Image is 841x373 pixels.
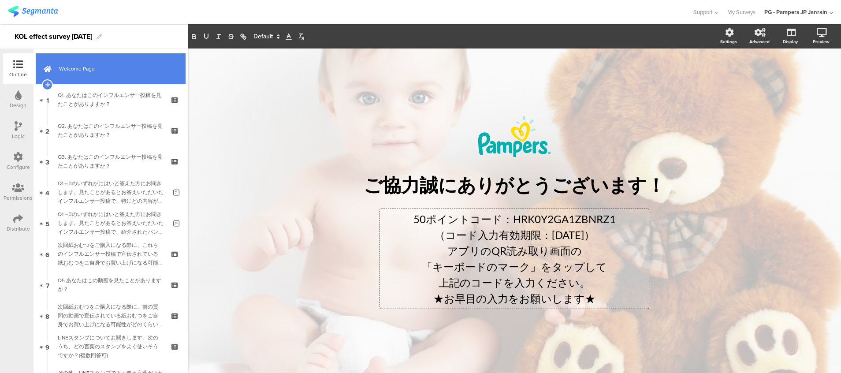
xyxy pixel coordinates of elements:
[36,269,186,300] a: 7 Q5.あなたはこの動画を見たことがありますか？
[58,179,167,205] div: Q1～3のいずれかにはいと答えた方にお聞きします。見たことがあるとお答えいただいたインフルエンサー投稿で、特にどの内容が印象に残りましたか？
[45,157,49,166] span: 3
[7,225,30,233] div: Distribute
[382,243,647,259] p: アプリのQR読み取り画面の
[382,259,647,275] p: 「キーボードのマーク」をタップして
[749,38,770,45] div: Advanced
[783,38,798,45] div: Display
[12,132,25,140] div: Logic
[15,30,92,44] div: KOL effect survey [DATE]
[45,249,49,259] span: 6
[36,115,186,146] a: 2 Q2. あなたはこのインフルエンサー投稿を見たことがありますか？
[382,291,647,306] p: ★お早目の入力をお願いします★
[10,101,26,109] div: Design
[58,276,163,294] div: Q5.あなたはこの動画を見たことがありますか？
[45,218,49,228] span: 5
[45,187,49,197] span: 4
[351,173,677,198] p: ご協力誠にありがとうございます！
[36,84,186,115] a: 1 Q1. あなたはこのインフルエンサー投稿を見たことがありますか？
[46,95,49,104] span: 1
[58,302,163,329] div: 次回紙おむつをご購入になる際に、前の質問の動画で宣伝されている紙おむつをご自身でお買い上げになる可能性がどのくらいあるかをお答えください。
[58,241,163,267] div: 次回紙おむつをご購入になる際に、これらのインフルエンサー投稿で宣伝されている紙おむつをご自身でお買い上げになる可能性がどのくらいあるかをお答えください。
[382,275,647,291] p: 上記のコードを入力ください。
[46,280,49,290] span: 7
[693,8,713,16] span: Support
[59,64,172,73] span: Welcome Page
[382,211,647,227] p: 50ポイントコード：HRK0Y2GA1ZBNRZ1
[382,227,647,243] p: （コード入力有効期限：[DATE]）
[4,194,33,202] div: Permissions
[58,153,163,170] div: Q3. あなたはこのインフルエンサー投稿を見たことがありますか？
[36,331,186,362] a: 9 LINEスタンプについてお聞きします。次のうち、どの言葉のスタンプをよく使いそうですか？(複数回答可)
[36,239,186,269] a: 6 次回紙おむつをご購入になる際に、これらのインフルエンサー投稿で宣伝されている紙おむつをご自身でお買い上げになる可能性がどのくらいあるかをお答えください。
[58,91,163,108] div: Q1. あなたはこのインフルエンサー投稿を見たことがありますか？
[36,53,186,84] a: Welcome Page
[58,210,167,236] div: Q1～3のいずれかにはいと答えた方にお聞きします。見たことがあるとお答えいただいたインフルエンサー投稿で、紹介されたパンパース製品の便益や魅力について、どう感じられましたか？
[58,333,163,360] div: LINEスタンプについてお聞きします。次のうち、どの言葉のスタンプをよく使いそうですか？(複数回答可)
[45,311,49,321] span: 8
[36,177,186,208] a: 4 Q1～3のいずれかにはいと答えた方にお聞きします。見たことがあるとお答えいただいたインフルエンサー投稿で、特にどの内容が印象に残りましたか？
[8,6,58,17] img: segmanta logo
[9,71,27,78] div: Outline
[36,300,186,331] a: 8 次回紙おむつをご購入になる際に、前の質問の動画で宣伝されている紙おむつをご自身でお買い上げになる可能性がどのくらいあるかをお答えください。
[813,38,830,45] div: Preview
[45,342,49,351] span: 9
[7,163,30,171] div: Configure
[36,146,186,177] a: 3 Q3. あなたはこのインフルエンサー投稿を見たことがありますか？
[720,38,737,45] div: Settings
[58,122,163,139] div: Q2. あなたはこのインフルエンサー投稿を見たことがありますか？
[36,208,186,239] a: 5 Q1～3のいずれかにはいと答えた方にお聞きします。見たことがあるとお答えいただいたインフルエンサー投稿で、紹介されたパンパース製品の便益や魅力について、どう感じられましたか？
[45,126,49,135] span: 2
[764,8,827,16] div: PG - Pampers JP Janrain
